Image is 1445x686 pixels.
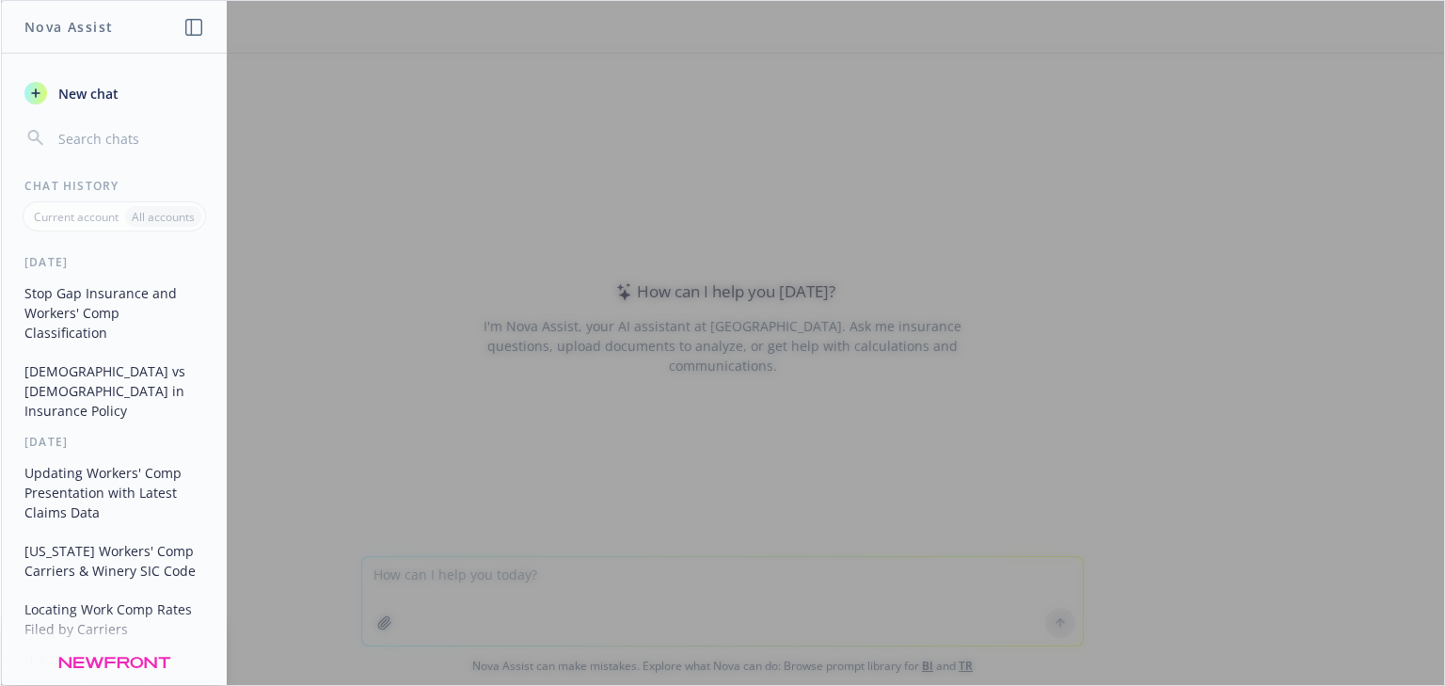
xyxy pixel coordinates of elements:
input: Search chats [55,125,204,152]
div: [DATE] [2,254,227,270]
p: All accounts [132,209,195,225]
div: [DATE] [2,652,227,668]
button: Updating Workers' Comp Presentation with Latest Claims Data [17,457,212,528]
button: Stop Gap Insurance and Workers' Comp Classification [17,278,212,348]
p: Current account [34,209,119,225]
button: [DEMOGRAPHIC_DATA] vs [DEMOGRAPHIC_DATA] in Insurance Policy [17,356,212,426]
div: Chat History [2,178,227,194]
div: [DATE] [2,434,227,450]
button: Locating Work Comp Rates Filed by Carriers [17,594,212,645]
h1: Nova Assist [24,17,113,37]
button: [US_STATE] Workers' Comp Carriers & Winery SIC Code [17,535,212,586]
button: New chat [17,76,212,110]
span: New chat [55,84,119,104]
